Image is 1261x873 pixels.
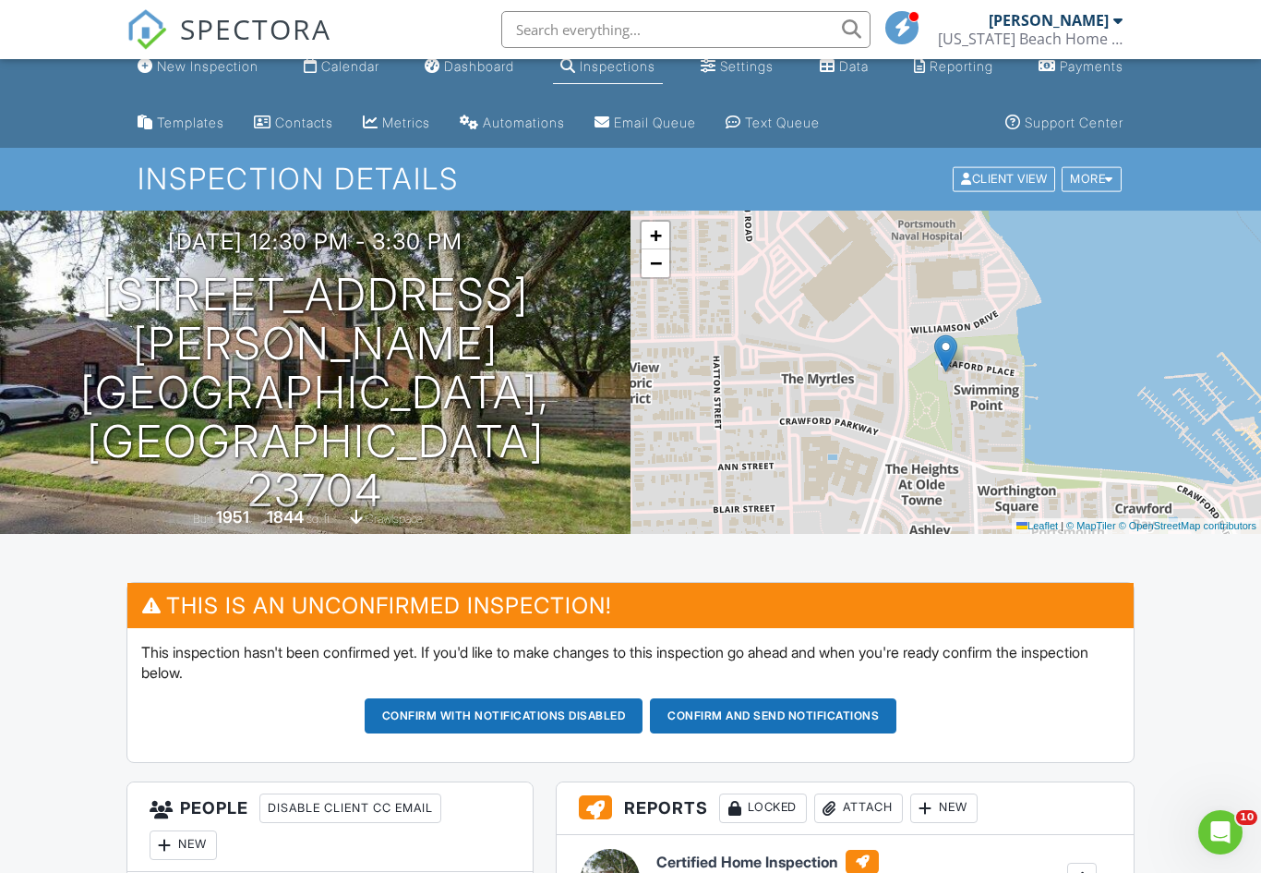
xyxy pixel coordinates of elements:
[719,794,807,823] div: Locked
[1061,520,1063,531] span: |
[366,512,423,526] span: crawlspace
[141,642,1121,684] p: This inspection hasn't been confirmed yet. If you'd like to make changes to this inspection go ah...
[938,30,1123,48] div: Virginia Beach Home Inspection
[1060,58,1123,74] div: Payments
[580,58,655,74] div: Inspections
[951,171,1060,185] a: Client View
[246,106,341,140] a: Contacts
[587,106,703,140] a: Email Queue
[483,115,565,130] div: Automations
[180,9,331,48] span: SPECTORA
[1031,50,1131,84] a: Payments
[452,106,572,140] a: Automations (Basic)
[1025,115,1123,130] div: Support Center
[168,229,462,254] h3: [DATE] 12:30 pm - 3:30 pm
[382,115,430,130] div: Metrics
[930,58,993,74] div: Reporting
[650,251,662,274] span: −
[1119,520,1256,531] a: © OpenStreetMap contributors
[501,11,871,48] input: Search everything...
[614,115,696,130] div: Email Queue
[267,507,304,527] div: 1844
[839,58,869,74] div: Data
[417,50,522,84] a: Dashboard
[193,512,213,526] span: Built
[157,115,224,130] div: Templates
[259,794,441,823] div: Disable Client CC Email
[998,106,1131,140] a: Support Center
[812,50,876,84] a: Data
[745,115,820,130] div: Text Queue
[642,249,669,277] a: Zoom out
[296,50,387,84] a: Calendar
[650,698,896,734] button: Confirm and send notifications
[718,106,827,140] a: Text Queue
[275,115,333,130] div: Contacts
[642,222,669,249] a: Zoom in
[321,58,379,74] div: Calendar
[720,58,774,74] div: Settings
[444,58,514,74] div: Dashboard
[989,11,1109,30] div: [PERSON_NAME]
[1198,810,1243,855] iframe: Intercom live chat
[557,782,1134,835] h3: Reports
[150,831,217,860] div: New
[650,224,662,247] span: +
[127,782,533,872] h3: People
[30,271,601,515] h1: [STREET_ADDRESS][PERSON_NAME] [GEOGRAPHIC_DATA], [GEOGRAPHIC_DATA] 23704
[1066,520,1116,531] a: © MapTiler
[126,25,331,64] a: SPECTORA
[814,794,903,823] div: Attach
[1062,167,1122,192] div: More
[138,163,1123,195] h1: Inspection Details
[693,50,781,84] a: Settings
[1236,810,1257,825] span: 10
[127,583,1135,628] h3: This is an Unconfirmed Inspection!
[553,50,663,84] a: Inspections
[130,106,232,140] a: Templates
[953,167,1055,192] div: Client View
[910,794,978,823] div: New
[216,507,249,527] div: 1951
[355,106,438,140] a: Metrics
[365,698,643,734] button: Confirm with notifications disabled
[907,50,1001,84] a: Reporting
[1016,520,1058,531] a: Leaflet
[934,334,957,372] img: Marker
[306,512,332,526] span: sq. ft.
[126,9,167,50] img: The Best Home Inspection Software - Spectora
